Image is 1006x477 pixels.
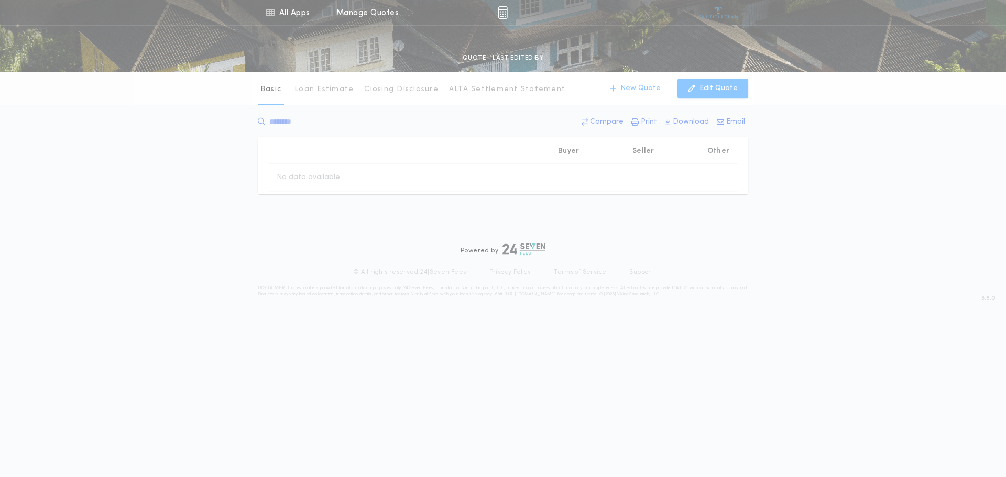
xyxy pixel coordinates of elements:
[677,79,748,98] button: Edit Quote
[981,294,996,303] span: 3.8.0
[620,83,661,94] p: New Quote
[714,113,748,131] button: Email
[489,268,531,276] a: Privacy Policy
[632,146,654,157] p: Seller
[707,146,729,157] p: Other
[578,113,627,131] button: Compare
[502,243,545,256] img: logo
[504,292,556,296] a: [URL][DOMAIN_NAME]
[599,79,671,98] button: New Quote
[294,84,354,95] p: Loan Estimate
[463,53,543,63] p: QUOTE - LAST EDITED BY
[258,285,748,297] p: DISCLAIMER: This estimate is provided for informational purposes only. 24|Seven Fees, a product o...
[558,146,579,157] p: Buyer
[673,117,709,127] p: Download
[260,84,281,95] p: Basic
[268,164,348,191] td: No data available
[641,117,657,127] p: Print
[662,113,712,131] button: Download
[364,84,439,95] p: Closing Disclosure
[353,268,466,276] p: © All rights reserved. 24|Seven Fees
[590,117,624,127] p: Compare
[554,268,606,276] a: Terms of Service
[498,6,508,19] img: img
[449,84,565,95] p: ALTA Settlement Statement
[461,243,545,256] div: Powered by
[726,117,745,127] p: Email
[699,7,738,18] img: vs-icon
[699,83,738,94] p: Edit Quote
[628,113,660,131] button: Print
[629,268,653,276] a: Support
